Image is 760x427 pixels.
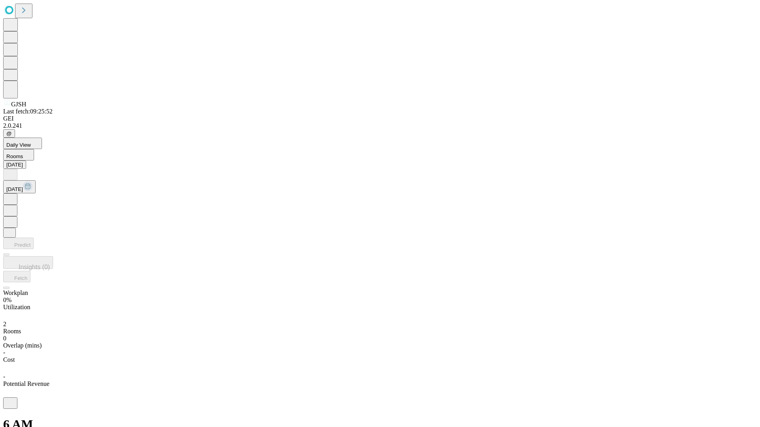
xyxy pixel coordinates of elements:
span: - [3,373,5,380]
button: Rooms [3,149,34,161]
div: 2.0.241 [3,122,757,129]
span: Insights (0) [19,264,50,270]
span: 0 [3,335,6,342]
span: Rooms [6,153,23,159]
span: Daily View [6,142,31,148]
span: Rooms [3,328,21,334]
button: [DATE] [3,161,26,169]
span: Potential Revenue [3,380,49,387]
span: Last fetch: 09:25:52 [3,108,53,115]
button: Insights (0) [3,256,53,269]
span: 2 [3,321,6,327]
button: Predict [3,238,34,249]
span: - [3,349,5,356]
span: 0% [3,297,11,303]
span: [DATE] [6,186,23,192]
button: @ [3,129,15,138]
div: GEI [3,115,757,122]
button: Fetch [3,271,30,282]
button: Daily View [3,138,42,149]
span: Overlap (mins) [3,342,42,349]
span: @ [6,130,12,136]
span: Workplan [3,289,28,296]
button: [DATE] [3,180,36,193]
span: Cost [3,356,15,363]
span: GJSH [11,101,26,108]
span: Utilization [3,304,30,310]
